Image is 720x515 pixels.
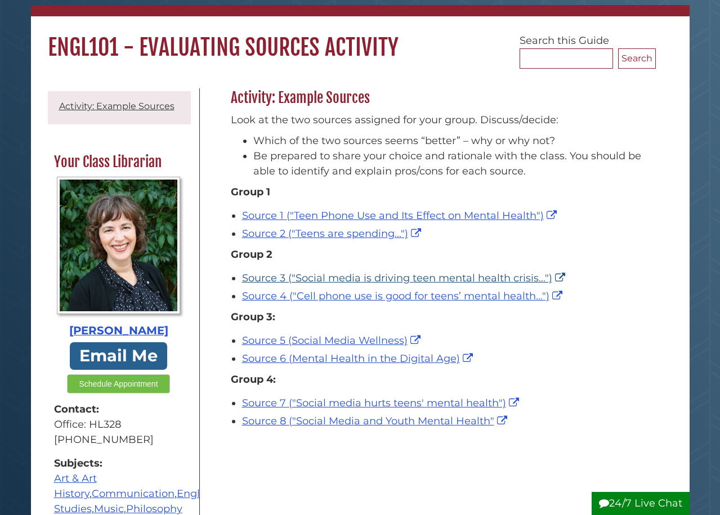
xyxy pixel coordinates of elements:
a: Philosophy [126,503,182,515]
a: Art & Art History [54,472,97,500]
a: Source 8 ("Social Media and Youth Mental Health" [242,415,510,427]
h2: Your Class Librarian [48,153,189,171]
button: Search [618,48,656,69]
h1: ENGL101 - Evaluating Sources Activity [31,16,690,61]
a: Activity: Example Sources [59,101,175,111]
div: [PERSON_NAME] [54,323,184,339]
a: Source 5 (Social Media Wellness) [242,334,423,347]
a: Source 1 ("Teen Phone Use and Its Effect on Mental Health") [242,209,560,222]
strong: Contact: [54,402,184,417]
div: [PHONE_NUMBER] [54,432,184,447]
button: 24/7 Live Chat [592,492,690,515]
a: Profile Photo [PERSON_NAME] [54,177,184,339]
a: Source 7 ("Social media hurts teens' mental health") [242,397,522,409]
a: Email Me [70,342,168,370]
a: Music [94,503,124,515]
a: Communication [92,487,175,500]
button: Schedule Appointment [67,374,169,393]
a: Source 4 ("Cell phone use is good for teens’ mental health...") [242,290,565,302]
img: Profile Photo [57,177,180,314]
a: English [177,487,214,500]
a: Source 6 (Mental Health in the Digital Age) [242,352,476,365]
div: Office: HL328 [54,417,184,432]
h2: Activity: Example Sources [225,89,656,107]
a: Source 3 ("Social media is driving teen mental health crisis...") [242,272,568,284]
li: Be prepared to share your choice and rationale with the class. You should be able to identify and... [253,149,650,179]
a: Source 2 ("Teens are spending...") [242,227,424,240]
strong: Group 4: [231,373,276,386]
li: Which of the two sources seems “better” – why or why not? [253,133,650,149]
strong: Group 1 [231,186,270,198]
strong: Subjects: [54,456,184,471]
strong: Group 3: [231,311,275,323]
p: Look at the two sources assigned for your group. Discuss/decide: [231,113,650,128]
strong: Group 2 [231,248,272,261]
